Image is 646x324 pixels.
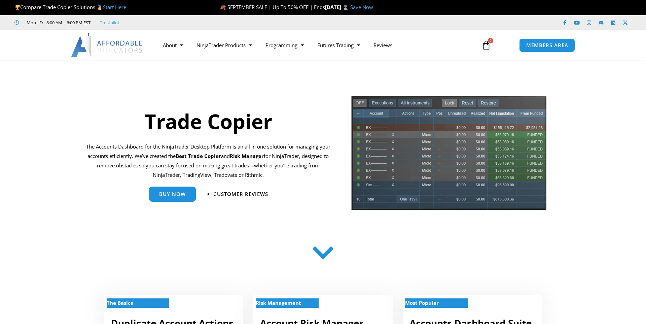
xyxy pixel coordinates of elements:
[156,37,474,53] nav: Menu
[103,4,126,10] a: Start Here
[71,33,143,57] img: LogoAI | Affordable Indicators – NinjaTrader
[220,4,325,10] span: 🍂 SEPTEMBER SALE | Up To 50% OFF | Ends
[156,37,190,53] a: About
[259,37,311,53] a: Programming
[149,187,196,202] a: Buy Now
[86,107,330,135] h1: Trade Copier
[86,142,330,180] p: The Accounts Dashboard for the NinjaTrader Desktop Platform is an all in one solution for managin...
[350,4,373,10] a: Save Now
[325,4,350,10] strong: [DATE] ⌛
[190,37,259,53] a: NinjaTrader Products
[405,299,439,306] strong: Most Popular
[208,192,268,197] a: Customer Reviews
[159,192,186,197] span: Buy Now
[107,299,133,306] strong: The Basics
[256,299,301,306] strong: Risk Management
[213,192,268,197] span: Customer Reviews
[526,43,568,48] span: MEMBERS AREA
[471,35,501,55] a: 0
[100,19,119,27] a: Trustpilot
[25,19,91,27] span: Mon - Fri: 8:00 AM – 6:00 PM EST
[519,38,575,52] a: MEMBERS AREA
[14,4,126,10] span: Compare Trade Copier Solutions 🥇
[351,95,547,216] img: tradecopier | Affordable Indicators – NinjaTrader
[15,5,20,10] img: 🏆
[488,38,493,43] span: 0
[367,37,399,53] a: Reviews
[230,153,264,159] strong: Risk Manager
[311,37,367,53] a: Futures Trading
[176,153,221,159] b: Best Trade Copier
